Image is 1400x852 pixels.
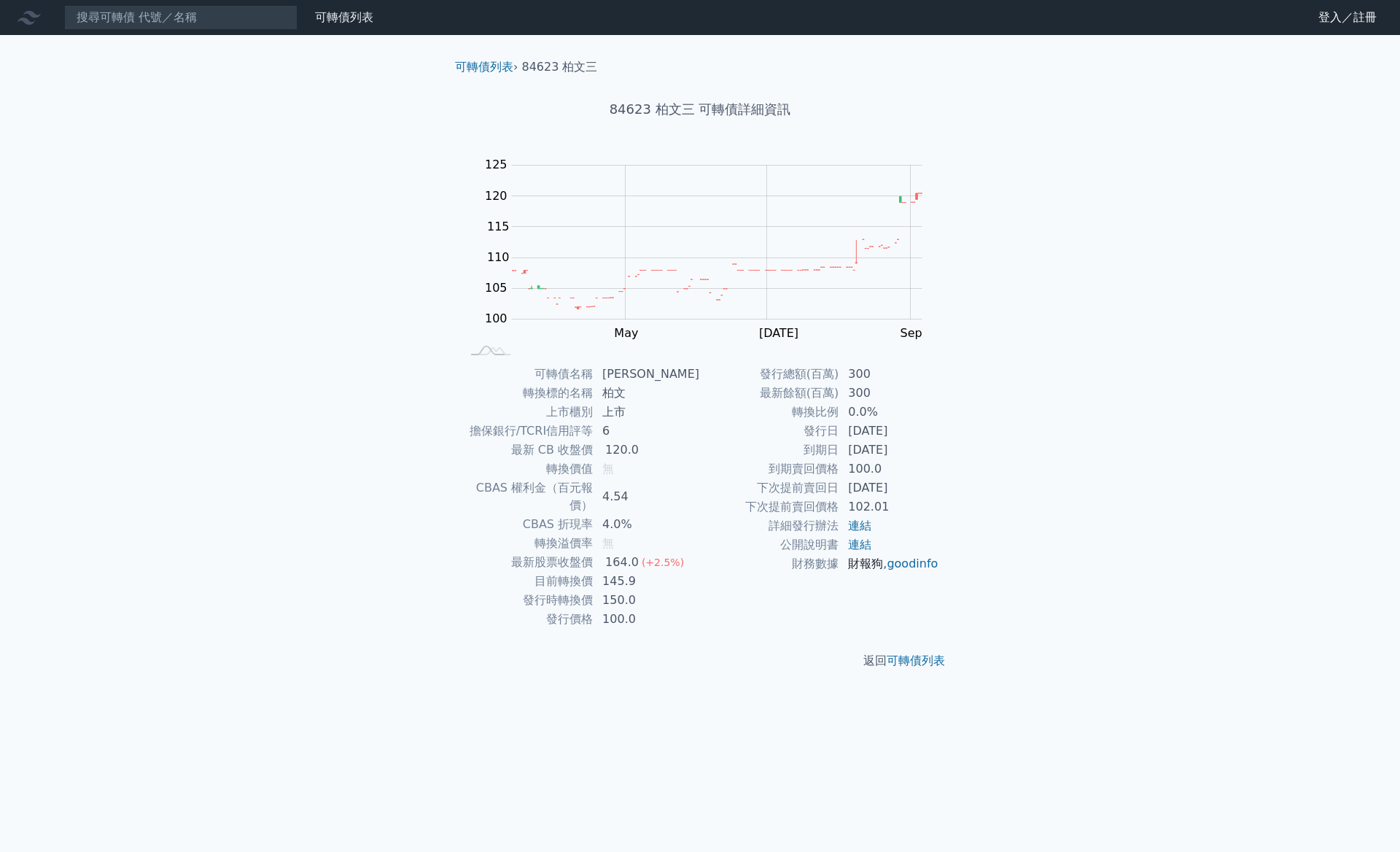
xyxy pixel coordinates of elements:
[700,365,839,384] td: 發行總額(百萬)
[901,326,922,340] tspan: Sep
[461,534,594,553] td: 轉換溢價率
[700,554,839,573] td: 財務數據
[594,384,700,403] td: 柏文
[1307,6,1388,29] a: 登入／註冊
[64,5,297,30] input: 搜尋可轉債 代號／名稱
[443,99,957,120] h1: 84623 柏文三 可轉債詳細資訊
[839,497,939,516] td: 102.01
[461,479,594,515] td: CBAS 權利金（百元報價）
[461,384,594,403] td: 轉換標的名稱
[594,515,700,534] td: 4.0%
[594,365,700,384] td: [PERSON_NAME]
[700,403,839,422] td: 轉換比例
[700,479,839,497] td: 下次提前賣回日
[461,441,594,460] td: 最新 CB 收盤價
[700,422,839,441] td: 發行日
[1327,782,1400,852] div: 聊天小工具
[512,193,922,309] g: Series
[848,519,871,532] a: 連結
[839,460,939,479] td: 100.0
[461,515,594,534] td: CBAS 折現率
[839,441,939,460] td: [DATE]
[485,189,507,203] tspan: 120
[522,58,598,76] li: 84623 柏文三
[839,422,939,441] td: [DATE]
[487,250,510,264] tspan: 110
[839,554,939,573] td: ,
[461,572,594,591] td: 目前轉換價
[700,441,839,460] td: 到期日
[700,384,839,403] td: 最新餘額(百萬)
[485,158,507,171] tspan: 125
[700,535,839,554] td: 公開說明書
[455,58,518,76] li: ›
[461,365,594,384] td: 可轉債名稱
[461,422,594,441] td: 擔保銀行/TCRI信用評等
[602,441,642,459] div: 120.0
[848,538,871,551] a: 連結
[700,460,839,479] td: 到期賣回價格
[602,554,642,571] div: 164.0
[461,591,594,610] td: 發行時轉換價
[594,610,700,629] td: 100.0
[461,403,594,422] td: 上市櫃別
[594,479,700,515] td: 4.54
[461,460,594,479] td: 轉換價值
[887,654,945,667] a: 可轉債列表
[478,158,944,340] g: Chart
[839,403,939,422] td: 0.0%
[487,220,510,233] tspan: 115
[594,572,700,591] td: 145.9
[700,497,839,516] td: 下次提前賣回價格
[759,326,798,340] tspan: [DATE]
[485,281,507,295] tspan: 105
[315,10,373,24] a: 可轉債列表
[594,422,700,441] td: 6
[848,557,883,570] a: 財報狗
[594,403,700,422] td: 上市
[485,311,507,325] tspan: 100
[839,479,939,497] td: [DATE]
[614,326,638,340] tspan: May
[461,553,594,572] td: 最新股票收盤價
[594,591,700,610] td: 150.0
[455,60,513,74] a: 可轉債列表
[839,365,939,384] td: 300
[839,384,939,403] td: 300
[602,462,614,476] span: 無
[700,516,839,535] td: 詳細發行辦法
[887,557,938,570] a: goodinfo
[461,610,594,629] td: 發行價格
[1327,782,1400,852] iframe: Chat Widget
[642,557,684,568] span: (+2.5%)
[602,536,614,550] span: 無
[443,652,957,670] p: 返回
